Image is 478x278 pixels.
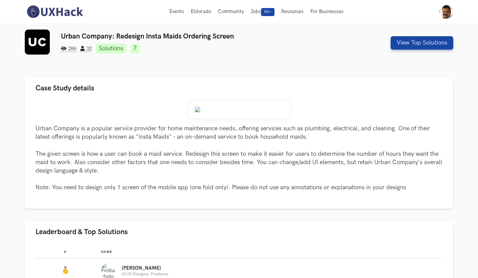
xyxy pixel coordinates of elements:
[122,272,168,276] p: UI UX Designer, Freelance
[61,46,76,52] span: 286
[64,250,67,254] span: #
[439,5,453,19] img: Your profile pic
[391,36,453,50] button: View Top Solutions
[35,227,128,236] span: Leaderboard & Top Solutions
[25,5,84,19] img: UXHack-logo.png
[35,84,94,93] span: Case Study details
[35,124,443,192] p: Urban Company is a popular service provider for home maintenance needs, offering services such as...
[96,44,126,54] a: Solutions
[130,44,140,54] a: 7
[61,266,69,274] img: Gold Medal
[189,101,289,118] img: Weekend_Hackathon_83_banner.png
[25,29,50,55] img: Urban Company logo
[25,78,453,99] button: Case Study details
[25,221,453,242] button: Leaderboard & Top Solutions
[261,8,274,16] span: 50+
[122,266,168,271] p: [PERSON_NAME]
[61,32,344,41] h3: Urban Company: Redesign Insta Maids Ordering Screen
[80,46,92,52] span: 32
[101,250,112,254] span: Name
[25,99,453,209] div: Case Study details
